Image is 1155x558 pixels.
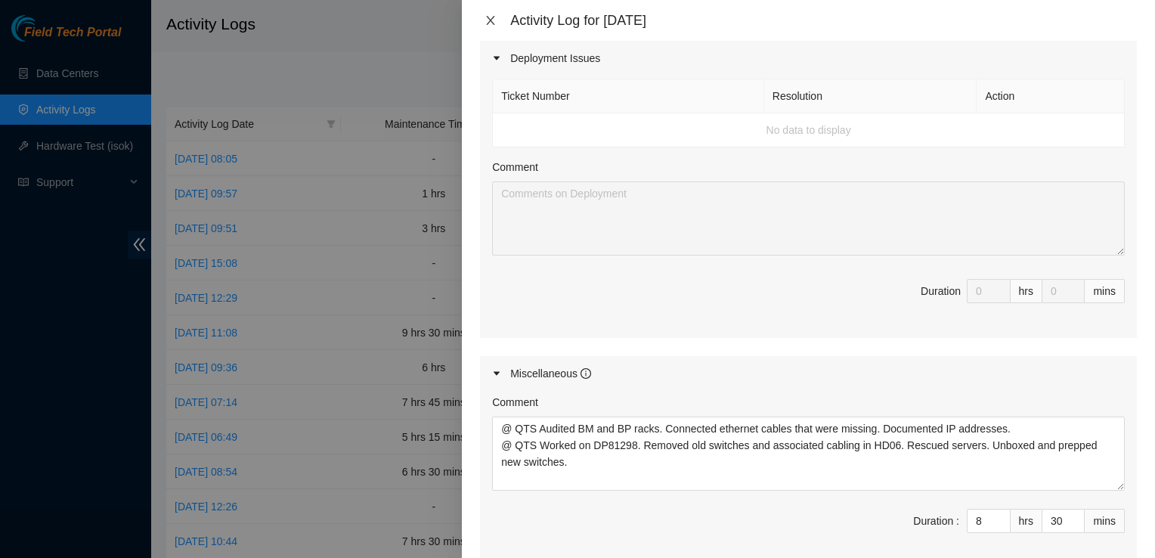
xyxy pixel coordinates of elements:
span: caret-right [492,54,501,63]
button: Close [480,14,501,28]
div: Activity Log for [DATE] [510,12,1137,29]
div: Duration : [913,513,959,529]
div: hrs [1011,279,1042,303]
span: info-circle [581,368,591,379]
th: Ticket Number [493,79,764,113]
span: close [485,14,497,26]
div: Duration [921,283,961,299]
th: Action [977,79,1125,113]
textarea: Comment [492,181,1125,256]
div: Miscellaneous [510,365,591,382]
td: No data to display [493,113,1125,147]
textarea: Comment [492,417,1125,491]
div: mins [1085,509,1125,533]
div: mins [1085,279,1125,303]
div: hrs [1011,509,1042,533]
th: Resolution [764,79,977,113]
div: Miscellaneous info-circle [480,356,1137,391]
span: caret-right [492,369,501,378]
div: Deployment Issues [480,41,1137,76]
label: Comment [492,159,538,175]
label: Comment [492,394,538,411]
